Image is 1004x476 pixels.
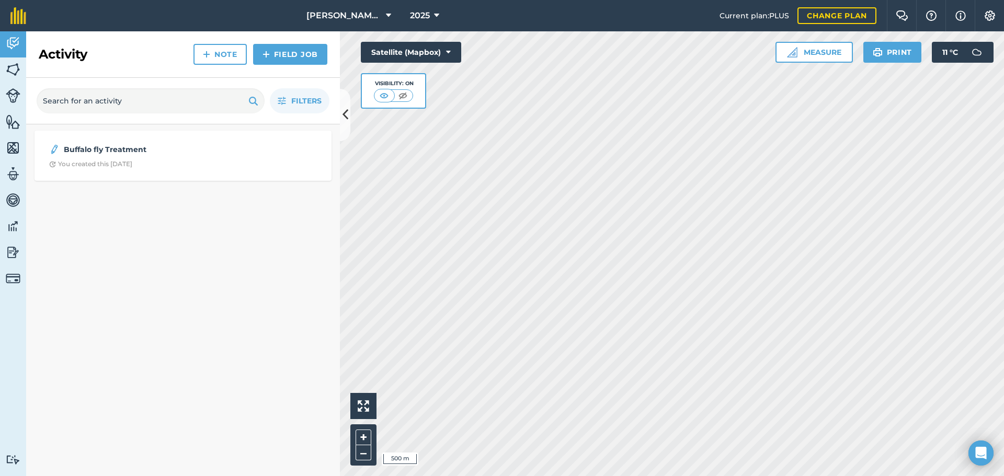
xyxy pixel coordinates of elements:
[797,7,876,24] a: Change plan
[270,88,329,113] button: Filters
[37,88,265,113] input: Search for an activity
[49,160,132,168] div: You created this [DATE]
[775,42,853,63] button: Measure
[6,455,20,465] img: svg+xml;base64,PD94bWwgdmVyc2lvbj0iMS4wIiBlbmNvZGluZz0idXRmLTgiPz4KPCEtLSBHZW5lcmF0b3I6IEFkb2JlIE...
[6,62,20,77] img: svg+xml;base64,PHN2ZyB4bWxucz0iaHR0cDovL3d3dy53My5vcmcvMjAwMC9zdmciIHdpZHRoPSI1NiIgaGVpZ2h0PSI2MC...
[6,245,20,260] img: svg+xml;base64,PD94bWwgdmVyc2lvbj0iMS4wIiBlbmNvZGluZz0idXRmLTgiPz4KPCEtLSBHZW5lcmF0b3I6IEFkb2JlIE...
[6,166,20,182] img: svg+xml;base64,PD94bWwgdmVyc2lvbj0iMS4wIiBlbmNvZGluZz0idXRmLTgiPz4KPCEtLSBHZW5lcmF0b3I6IEFkb2JlIE...
[306,9,382,22] span: [PERSON_NAME][GEOGRAPHIC_DATA]
[356,429,371,445] button: +
[263,48,270,61] img: svg+xml;base64,PHN2ZyB4bWxucz0iaHR0cDovL3d3dy53My5vcmcvMjAwMC9zdmciIHdpZHRoPSIxNCIgaGVpZ2h0PSIyNC...
[358,400,369,412] img: Four arrows, one pointing top left, one top right, one bottom right and the last bottom left
[193,44,247,65] a: Note
[41,137,325,175] a: Buffalo fly TreatmentClock with arrow pointing clockwiseYou created this [DATE]
[896,10,908,21] img: Two speech bubbles overlapping with the left bubble in the forefront
[291,95,322,107] span: Filters
[396,90,409,101] img: svg+xml;base64,PHN2ZyB4bWxucz0iaHR0cDovL3d3dy53My5vcmcvMjAwMC9zdmciIHdpZHRoPSI1MCIgaGVpZ2h0PSI0MC...
[49,161,56,168] img: Clock with arrow pointing clockwise
[10,7,26,24] img: fieldmargin Logo
[64,144,230,155] strong: Buffalo fly Treatment
[6,140,20,156] img: svg+xml;base64,PHN2ZyB4bWxucz0iaHR0cDovL3d3dy53My5vcmcvMjAwMC9zdmciIHdpZHRoPSI1NiIgaGVpZ2h0PSI2MC...
[203,48,210,61] img: svg+xml;base64,PHN2ZyB4bWxucz0iaHR0cDovL3d3dy53My5vcmcvMjAwMC9zdmciIHdpZHRoPSIxNCIgaGVpZ2h0PSIyNC...
[984,10,996,21] img: A cog icon
[6,114,20,130] img: svg+xml;base64,PHN2ZyB4bWxucz0iaHR0cDovL3d3dy53My5vcmcvMjAwMC9zdmciIHdpZHRoPSI1NiIgaGVpZ2h0PSI2MC...
[6,271,20,286] img: svg+xml;base64,PD94bWwgdmVyc2lvbj0iMS4wIiBlbmNvZGluZz0idXRmLTgiPz4KPCEtLSBHZW5lcmF0b3I6IEFkb2JlIE...
[39,46,87,63] h2: Activity
[49,143,60,156] img: svg+xml;base64,PD94bWwgdmVyc2lvbj0iMS4wIiBlbmNvZGluZz0idXRmLTgiPz4KPCEtLSBHZW5lcmF0b3I6IEFkb2JlIE...
[6,88,20,103] img: svg+xml;base64,PD94bWwgdmVyc2lvbj0iMS4wIiBlbmNvZGluZz0idXRmLTgiPz4KPCEtLSBHZW5lcmF0b3I6IEFkb2JlIE...
[955,9,966,22] img: svg+xml;base64,PHN2ZyB4bWxucz0iaHR0cDovL3d3dy53My5vcmcvMjAwMC9zdmciIHdpZHRoPSIxNyIgaGVpZ2h0PSIxNy...
[6,192,20,208] img: svg+xml;base64,PD94bWwgdmVyc2lvbj0iMS4wIiBlbmNvZGluZz0idXRmLTgiPz4KPCEtLSBHZW5lcmF0b3I6IEFkb2JlIE...
[356,445,371,460] button: –
[932,42,994,63] button: 11 °C
[378,90,391,101] img: svg+xml;base64,PHN2ZyB4bWxucz0iaHR0cDovL3d3dy53My5vcmcvMjAwMC9zdmciIHdpZHRoPSI1MCIgaGVpZ2h0PSI0MC...
[787,47,797,57] img: Ruler icon
[361,42,461,63] button: Satellite (Mapbox)
[873,46,883,59] img: svg+xml;base64,PHN2ZyB4bWxucz0iaHR0cDovL3d3dy53My5vcmcvMjAwMC9zdmciIHdpZHRoPSIxOSIgaGVpZ2h0PSIyNC...
[966,42,987,63] img: svg+xml;base64,PD94bWwgdmVyc2lvbj0iMS4wIiBlbmNvZGluZz0idXRmLTgiPz4KPCEtLSBHZW5lcmF0b3I6IEFkb2JlIE...
[253,44,327,65] a: Field Job
[410,9,430,22] span: 2025
[374,79,414,88] div: Visibility: On
[942,42,958,63] span: 11 ° C
[6,218,20,234] img: svg+xml;base64,PD94bWwgdmVyc2lvbj0iMS4wIiBlbmNvZGluZz0idXRmLTgiPz4KPCEtLSBHZW5lcmF0b3I6IEFkb2JlIE...
[248,95,258,107] img: svg+xml;base64,PHN2ZyB4bWxucz0iaHR0cDovL3d3dy53My5vcmcvMjAwMC9zdmciIHdpZHRoPSIxOSIgaGVpZ2h0PSIyNC...
[925,10,938,21] img: A question mark icon
[863,42,922,63] button: Print
[6,36,20,51] img: svg+xml;base64,PD94bWwgdmVyc2lvbj0iMS4wIiBlbmNvZGluZz0idXRmLTgiPz4KPCEtLSBHZW5lcmF0b3I6IEFkb2JlIE...
[720,10,789,21] span: Current plan : PLUS
[968,440,994,466] div: Open Intercom Messenger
